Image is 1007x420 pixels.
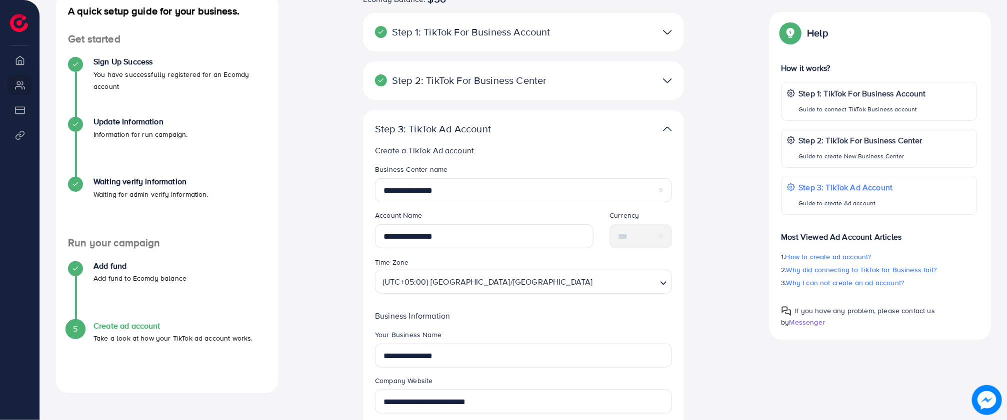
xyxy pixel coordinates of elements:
[663,122,672,136] img: TikTok partner
[93,321,253,331] h4: Create ad account
[663,25,672,39] img: TikTok partner
[93,117,188,126] h4: Update Information
[375,257,408,267] label: Time Zone
[56,261,278,321] li: Add fund
[781,264,977,276] p: 2.
[375,74,567,86] p: Step 2: TikTok For Business Center
[375,270,672,294] div: Search for option
[375,210,593,224] legend: Account Name
[56,33,278,45] h4: Get started
[375,330,672,344] legend: Your Business Name
[93,188,208,200] p: Waiting for admin verify information.
[375,123,567,135] p: Step 3: TikTok Ad Account
[972,385,1002,415] img: image
[781,223,977,243] p: Most Viewed Ad Account Articles
[93,57,266,66] h4: Sign Up Success
[73,323,77,335] span: 5
[380,273,595,291] span: (UTC+05:00) [GEOGRAPHIC_DATA]/[GEOGRAPHIC_DATA]
[10,14,28,32] img: logo
[596,272,656,291] input: Search for option
[781,251,977,263] p: 1.
[799,103,926,115] p: Guide to connect TikTok Business account
[799,87,926,99] p: Step 1: TikTok For Business Account
[93,128,188,140] p: Information for run campaign.
[56,5,278,17] h4: A quick setup guide for your business.
[56,117,278,177] li: Update Information
[807,27,828,39] p: Help
[781,62,977,74] p: How it works?
[663,73,672,88] img: TikTok partner
[56,321,278,381] li: Create ad account
[785,252,871,262] span: How to create ad account?
[56,57,278,117] li: Sign Up Success
[781,306,791,316] img: Popup guide
[375,164,672,178] legend: Business Center name
[93,177,208,186] h4: Waiting verify information
[786,265,937,275] span: Why did connecting to TikTok for Business fail?
[799,197,893,209] p: Guide to create Ad account
[375,144,672,156] p: Create a TikTok Ad account
[799,150,922,162] p: Guide to create New Business Center
[781,306,935,327] span: If you have any problem, please contact us by
[375,310,672,322] p: Business Information
[93,332,253,344] p: Take a look at how your TikTok ad account works.
[93,68,266,92] p: You have successfully registered for an Ecomdy account
[799,134,922,146] p: Step 2: TikTok For Business Center
[375,26,567,38] p: Step 1: TikTok For Business Account
[93,261,186,271] h4: Add fund
[789,317,825,327] span: Messenger
[781,277,977,289] p: 3.
[786,278,904,288] span: Why I can not create an ad account?
[375,376,672,390] legend: Company Website
[609,210,671,224] legend: Currency
[56,177,278,237] li: Waiting verify information
[799,181,893,193] p: Step 3: TikTok Ad Account
[56,237,278,249] h4: Run your campaign
[781,24,799,42] img: Popup guide
[93,272,186,284] p: Add fund to Ecomdy balance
